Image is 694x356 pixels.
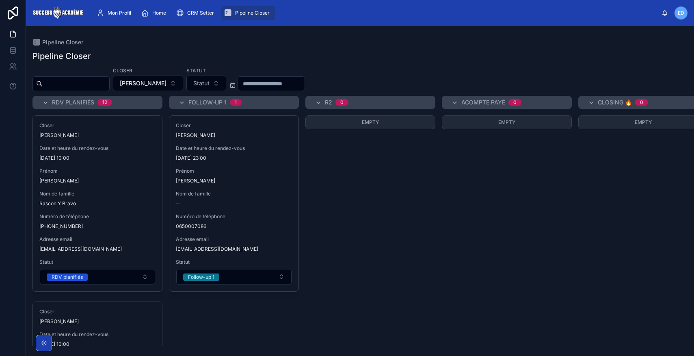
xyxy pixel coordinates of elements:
[176,191,292,197] span: Nom de famille
[39,168,156,174] span: Prénom
[176,168,292,174] span: Prénom
[176,178,292,184] span: [PERSON_NAME]
[138,6,172,20] a: Home
[173,6,220,20] a: CRM Setter
[186,67,206,74] label: Statut
[513,99,517,106] div: 0
[176,122,292,129] span: Closer
[32,50,91,62] h1: Pipeline Closer
[39,200,156,207] span: Rascon Y Bravo
[193,79,210,87] span: Statut
[32,38,83,46] a: Pipeline Closer
[188,274,214,281] div: Follow-up 1
[39,318,79,325] span: [PERSON_NAME]
[176,259,292,265] span: Statut
[39,191,156,197] span: Nom de famille
[235,99,237,106] div: 1
[678,10,684,16] span: ED
[32,115,162,292] a: Closer[PERSON_NAME]Date et heure du rendez-vous[DATE] 10:00Prénom[PERSON_NAME]Nom de familleRasco...
[635,119,652,125] span: Empty
[113,76,183,91] button: Select Button
[102,99,107,106] div: 12
[120,79,166,87] span: [PERSON_NAME]
[176,246,292,252] span: [EMAIL_ADDRESS][DOMAIN_NAME]
[186,76,226,91] button: Select Button
[42,38,83,46] span: Pipeline Closer
[598,98,632,106] span: Closing 🔥
[108,10,131,16] span: Mon Profil
[39,223,156,230] span: [PHONE_NUMBER]
[169,115,299,292] a: Closer[PERSON_NAME]Date et heure du rendez-vous[DATE] 23:00Prénom[PERSON_NAME]Nom de famille--Num...
[90,4,662,22] div: scrollable content
[176,213,292,220] span: Numéro de téléphone
[221,6,275,20] a: Pipeline Closer
[176,200,181,207] span: --
[52,98,94,106] span: RDV planifiés
[39,308,156,315] span: Closer
[94,6,137,20] a: Mon Profil
[176,223,292,230] span: 0650007086
[176,145,292,152] span: Date et heure du rendez-vous
[39,259,156,265] span: Statut
[39,122,156,129] span: Closer
[498,119,515,125] span: Empty
[40,269,155,284] button: Select Button
[176,269,292,284] button: Select Button
[113,67,132,74] label: Closer
[187,10,214,16] span: CRM Setter
[39,331,156,338] span: Date et heure du rendez-vous
[176,132,215,139] span: [PERSON_NAME]
[176,155,292,161] span: [DATE] 23:00
[39,246,156,252] span: [EMAIL_ADDRESS][DOMAIN_NAME]
[461,98,505,106] span: Acompte payé
[39,155,156,161] span: [DATE] 10:00
[39,132,79,139] span: [PERSON_NAME]
[340,99,344,106] div: 0
[325,98,332,106] span: R2
[39,341,156,347] span: [DATE] 10:00
[362,119,379,125] span: Empty
[39,213,156,220] span: Numéro de téléphone
[32,7,83,20] img: App logo
[188,98,227,106] span: Follow-up 1
[152,10,166,16] span: Home
[39,178,156,184] span: [PERSON_NAME]
[640,99,643,106] div: 0
[52,274,83,281] div: RDV planifiés
[39,145,156,152] span: Date et heure du rendez-vous
[39,236,156,243] span: Adresse email
[176,236,292,243] span: Adresse email
[235,10,270,16] span: Pipeline Closer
